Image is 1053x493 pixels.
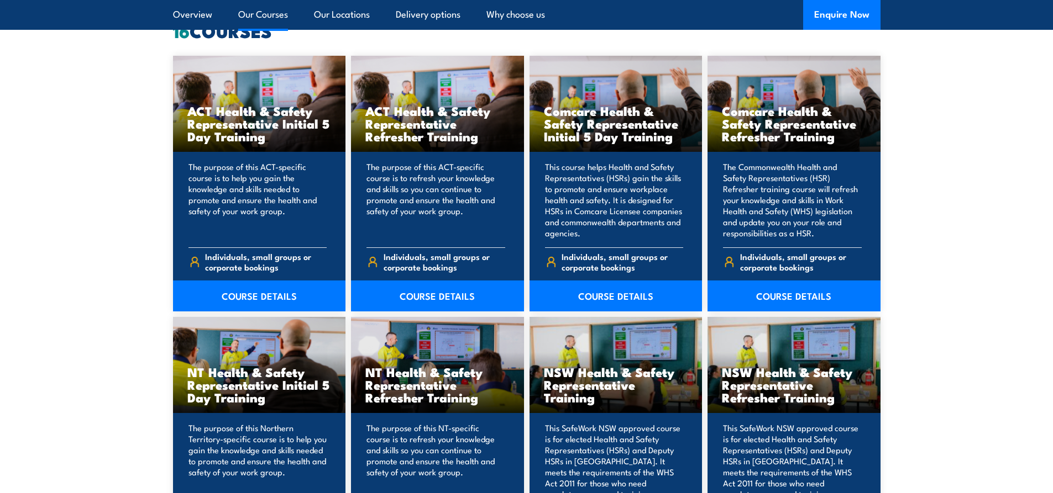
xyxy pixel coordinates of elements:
h3: NT Health & Safety Representative Initial 5 Day Training [187,365,332,404]
a: COURSE DETAILS [173,280,346,311]
h3: NSW Health & Safety Representative Refresher Training [722,365,866,404]
p: The purpose of this ACT-specific course is to refresh your knowledge and skills so you can contin... [366,161,505,238]
h3: ACT Health & Safety Representative Refresher Training [365,104,510,142]
a: COURSE DETAILS [708,280,881,311]
strong: 16 [173,17,190,44]
p: This course helps Health and Safety Representatives (HSRs) gain the skills to promote and ensure ... [545,161,684,238]
h3: ACT Health & Safety Representative Initial 5 Day Training [187,104,332,142]
h3: Comcare Health & Safety Representative Initial 5 Day Training [544,104,688,142]
h3: Comcare Health & Safety Representative Refresher Training [722,104,866,142]
span: Individuals, small groups or corporate bookings [384,251,505,272]
span: Individuals, small groups or corporate bookings [562,251,683,272]
span: Individuals, small groups or corporate bookings [740,251,862,272]
a: COURSE DETAILS [530,280,703,311]
p: The Commonwealth Health and Safety Representatives (HSR) Refresher training course will refresh y... [723,161,862,238]
span: Individuals, small groups or corporate bookings [205,251,327,272]
h3: NSW Health & Safety Representative Training [544,365,688,404]
a: COURSE DETAILS [351,280,524,311]
p: The purpose of this ACT-specific course is to help you gain the knowledge and skills needed to pr... [188,161,327,238]
h3: NT Health & Safety Representative Refresher Training [365,365,510,404]
h2: COURSES [173,23,881,38]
